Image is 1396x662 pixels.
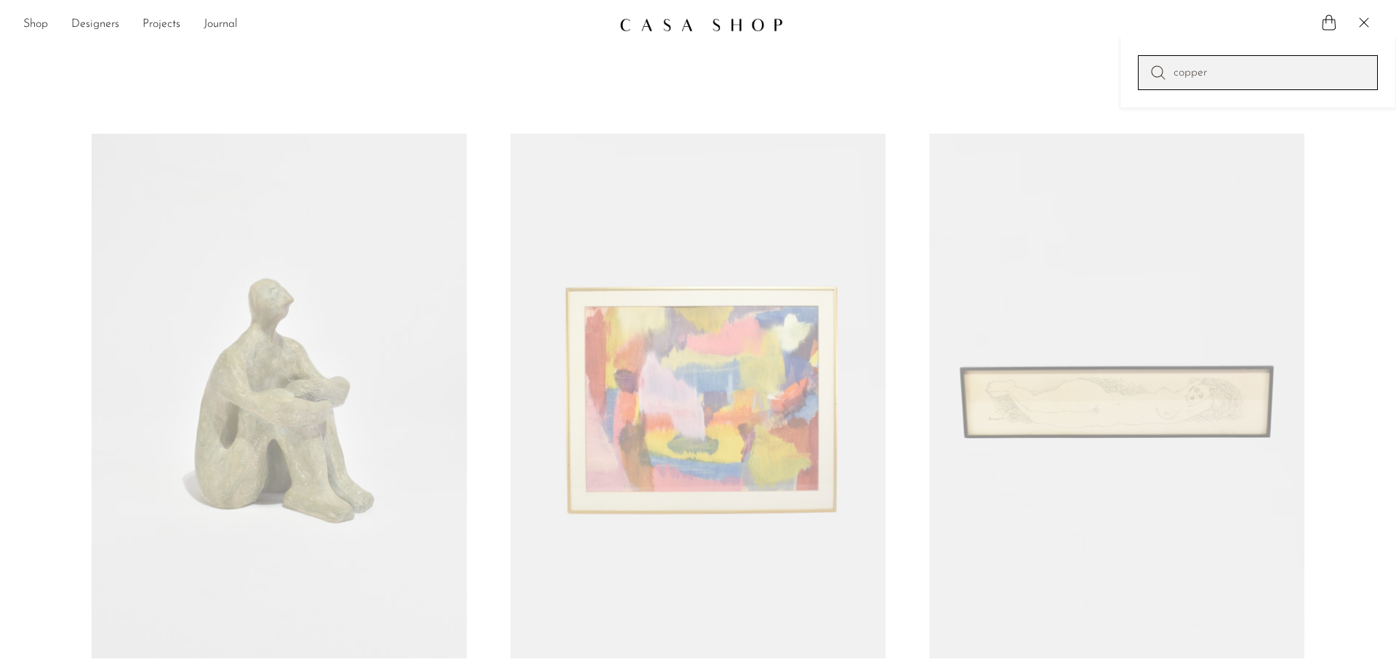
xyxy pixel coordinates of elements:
[204,15,238,34] a: Journal
[23,12,608,37] nav: Desktop navigation
[23,12,608,37] ul: NEW HEADER MENU
[23,15,48,34] a: Shop
[1138,55,1378,90] input: Perform a search
[143,15,180,34] a: Projects
[71,15,119,34] a: Designers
